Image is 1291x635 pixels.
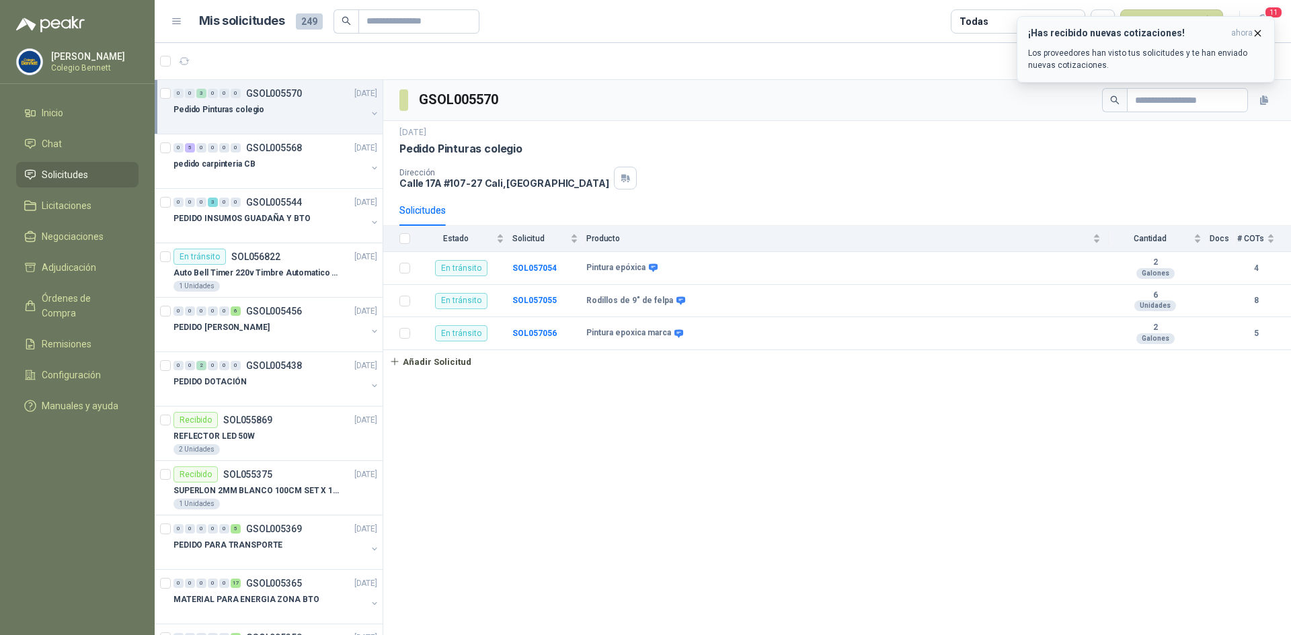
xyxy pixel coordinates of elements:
[419,89,500,110] h3: GSOL005570
[435,293,487,309] div: En tránsito
[1109,290,1202,301] b: 6
[208,579,218,588] div: 0
[173,194,380,237] a: 0 0 0 3 0 0 GSOL005544[DATE] PEDIDO INSUMOS GUADAÑA Y BTO
[1237,226,1291,252] th: # COTs
[16,100,139,126] a: Inicio
[16,286,139,326] a: Órdenes de Compra
[42,167,88,182] span: Solicitudes
[173,158,255,171] p: pedido carpinteria CB
[185,361,195,370] div: 0
[208,361,218,370] div: 0
[16,162,139,187] a: Solicitudes
[173,539,282,552] p: PEDIDO PARA TRANSPORTE
[219,524,229,534] div: 0
[208,143,218,153] div: 0
[1136,268,1175,279] div: Galones
[16,255,139,280] a: Adjudicación
[16,331,139,357] a: Remisiones
[196,579,206,588] div: 0
[1134,300,1176,311] div: Unidades
[173,412,218,428] div: Recibido
[173,361,184,370] div: 0
[173,281,220,292] div: 1 Unidades
[1251,9,1275,34] button: 11
[173,306,184,316] div: 0
[246,361,302,370] p: GSOL005438
[173,321,270,334] p: PEDIDO [PERSON_NAME]
[208,198,218,207] div: 3
[383,350,1291,373] a: Añadir Solicitud
[16,193,139,218] a: Licitaciones
[173,85,380,128] a: 0 0 3 0 0 0 GSOL005570[DATE] Pedido Pinturas colegio
[196,89,206,98] div: 3
[354,142,377,155] p: [DATE]
[219,143,229,153] div: 0
[231,361,241,370] div: 0
[435,325,487,341] div: En tránsito
[155,407,383,461] a: RecibidoSOL055869[DATE] REFLECTOR LED 50W2 Unidades
[173,575,380,618] a: 0 0 0 0 0 17 GSOL005365[DATE] MATERIAL PARA ENERGIA ZONA BTO
[185,306,195,316] div: 0
[42,368,101,382] span: Configuración
[1028,28,1226,39] h3: ¡Has recibido nuevas cotizaciones!
[246,143,302,153] p: GSOL005568
[219,89,229,98] div: 0
[173,499,220,509] div: 1 Unidades
[16,393,139,419] a: Manuales y ayuda
[173,198,184,207] div: 0
[173,466,218,482] div: Recibido
[173,212,311,225] p: PEDIDO INSUMOS GUADAÑA Y BTO
[354,359,377,372] p: [DATE]
[1264,6,1283,19] span: 11
[223,470,272,479] p: SOL055375
[185,143,195,153] div: 5
[185,524,195,534] div: 0
[173,267,341,280] p: Auto Bell Timer 220v Timbre Automatico Para Colegios, Indust
[586,226,1109,252] th: Producto
[1110,95,1120,105] span: search
[16,362,139,388] a: Configuración
[586,296,673,306] b: Rodillos de 9" de felpa
[1109,257,1202,268] b: 2
[173,303,380,346] a: 0 0 0 0 0 6 GSOL005456[DATE] PEDIDO [PERSON_NAME]
[354,577,377,590] p: [DATE]
[185,89,195,98] div: 0
[173,484,341,497] p: SUPERLON 2MM BLANCO 100CM SET X 150 METROS
[354,196,377,209] p: [DATE]
[399,203,446,218] div: Solicitudes
[512,329,557,338] a: SOL057056
[1231,28,1253,39] span: ahora
[512,226,586,252] th: Solicitud
[1136,333,1175,344] div: Galones
[185,198,195,207] div: 0
[512,296,557,305] a: SOL057055
[960,14,988,29] div: Todas
[586,328,671,339] b: Pintura epoxica marca
[1109,234,1191,243] span: Cantidad
[1237,262,1275,275] b: 4
[354,251,377,263] p: [DATE]
[399,142,522,156] p: Pedido Pinturas colegio
[42,229,104,244] span: Negociaciones
[17,49,42,75] img: Company Logo
[418,226,512,252] th: Estado
[354,87,377,100] p: [DATE]
[231,524,241,534] div: 5
[155,243,383,298] a: En tránsitoSOL056822[DATE] Auto Bell Timer 220v Timbre Automatico Para Colegios, Indust1 Unidades
[1120,9,1223,34] button: Nueva solicitud
[296,13,323,30] span: 249
[16,131,139,157] a: Chat
[231,198,241,207] div: 0
[173,140,380,183] a: 0 5 0 0 0 0 GSOL005568[DATE] pedido carpinteria CB
[342,16,351,26] span: search
[42,136,62,151] span: Chat
[42,260,96,275] span: Adjudicación
[246,198,302,207] p: GSOL005544
[399,126,426,139] p: [DATE]
[173,376,247,388] p: PEDIDO DOTACIÓN
[586,234,1090,243] span: Producto
[196,361,206,370] div: 2
[399,168,609,177] p: Dirección
[196,143,206,153] div: 0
